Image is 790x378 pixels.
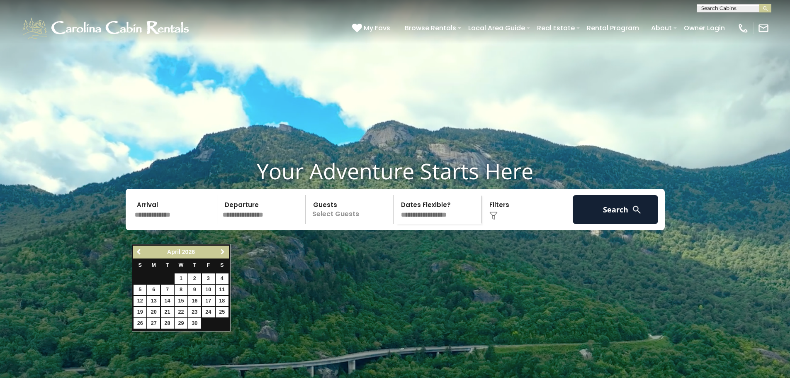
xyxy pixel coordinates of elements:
[680,21,729,35] a: Owner Login
[202,307,215,317] a: 24
[136,249,143,255] span: Previous
[161,296,174,306] a: 14
[182,249,195,255] span: 2026
[21,16,193,41] img: White-1-1-2.png
[134,318,146,329] a: 26
[220,262,224,268] span: Saturday
[202,285,215,295] a: 10
[175,318,187,329] a: 29
[188,307,201,317] a: 23
[216,296,228,306] a: 18
[134,285,146,295] a: 5
[352,23,392,34] a: My Favs
[179,262,184,268] span: Wednesday
[147,285,160,295] a: 6
[147,296,160,306] a: 13
[193,262,197,268] span: Thursday
[583,21,643,35] a: Rental Program
[161,307,174,317] a: 21
[218,247,228,257] a: Next
[216,273,228,284] a: 4
[202,273,215,284] a: 3
[188,285,201,295] a: 9
[216,307,228,317] a: 25
[533,21,579,35] a: Real Estate
[647,21,676,35] a: About
[151,262,156,268] span: Monday
[188,273,201,284] a: 2
[216,285,228,295] a: 11
[167,249,180,255] span: April
[464,21,529,35] a: Local Area Guide
[175,273,187,284] a: 1
[401,21,460,35] a: Browse Rentals
[573,195,659,224] button: Search
[758,22,769,34] img: mail-regular-white.png
[364,23,390,33] span: My Favs
[147,318,160,329] a: 27
[161,285,174,295] a: 7
[175,296,187,306] a: 15
[188,318,201,329] a: 30
[139,262,142,268] span: Sunday
[161,318,174,329] a: 28
[134,307,146,317] a: 19
[147,307,160,317] a: 20
[632,205,642,215] img: search-regular-white.png
[175,285,187,295] a: 8
[175,307,187,317] a: 22
[6,158,784,184] h1: Your Adventure Starts Here
[489,212,498,220] img: filter--v1.png
[308,195,394,224] p: Select Guests
[202,296,215,306] a: 17
[219,249,226,255] span: Next
[188,296,201,306] a: 16
[166,262,169,268] span: Tuesday
[134,247,144,257] a: Previous
[737,22,749,34] img: phone-regular-white.png
[134,296,146,306] a: 12
[207,262,210,268] span: Friday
